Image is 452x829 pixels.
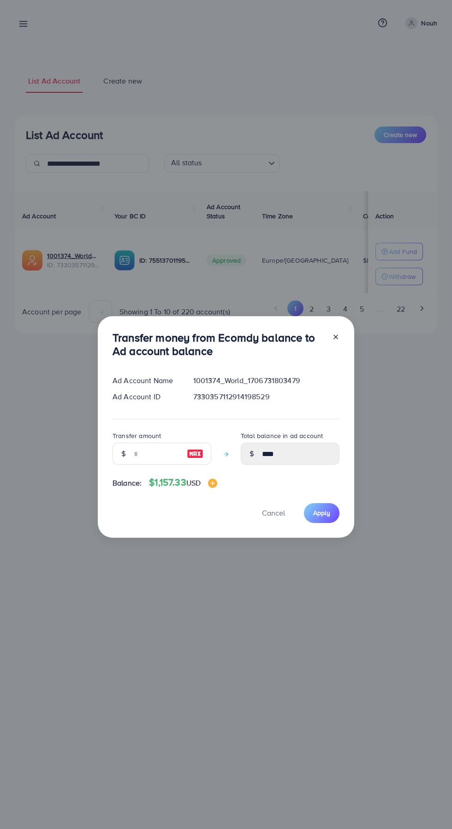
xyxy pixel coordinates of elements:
span: Apply [313,508,330,517]
div: 7330357112914198529 [186,391,347,402]
h3: Transfer money from Ecomdy balance to Ad account balance [113,331,325,358]
button: Apply [304,503,339,523]
span: USD [186,478,201,488]
button: Cancel [250,503,297,523]
label: Total balance in ad account [241,431,323,440]
img: image [187,448,203,459]
div: 1001374_World_1706731803479 [186,375,347,386]
img: image [208,479,217,488]
label: Transfer amount [113,431,161,440]
span: Balance: [113,478,142,488]
div: Ad Account Name [105,375,186,386]
div: Ad Account ID [105,391,186,402]
span: Cancel [262,508,285,518]
h4: $1,157.33 [149,477,217,488]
